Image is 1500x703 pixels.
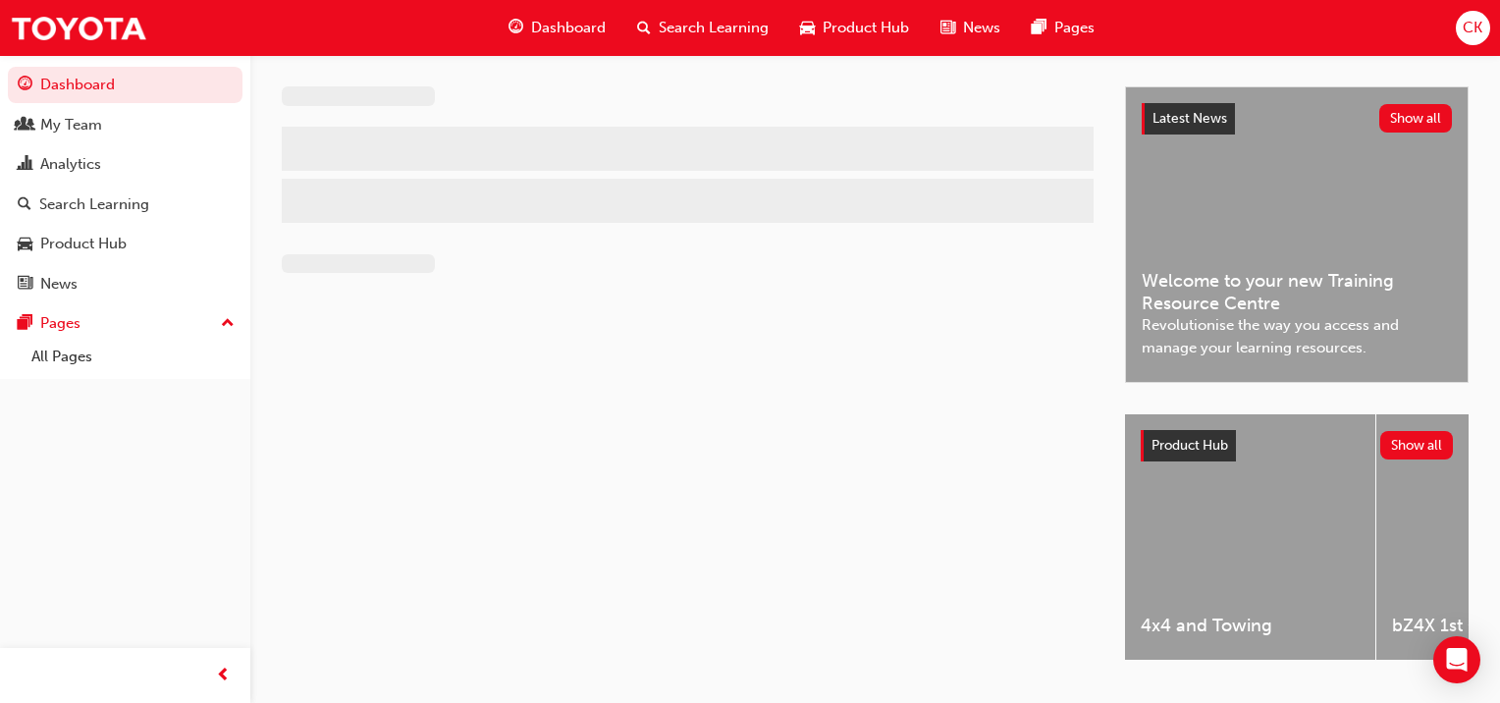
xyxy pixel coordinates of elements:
a: Analytics [8,146,242,183]
a: pages-iconPages [1016,8,1110,48]
span: pages-icon [18,315,32,333]
span: up-icon [221,311,235,337]
div: My Team [40,114,102,136]
span: Product Hub [823,17,909,39]
a: Product HubShow all [1141,430,1453,461]
span: car-icon [800,16,815,40]
span: search-icon [637,16,651,40]
div: Analytics [40,153,101,176]
span: news-icon [940,16,955,40]
span: 4x4 and Towing [1141,615,1360,637]
button: Pages [8,305,242,342]
div: News [40,273,78,296]
a: Latest NewsShow all [1142,103,1452,135]
a: Latest NewsShow allWelcome to your new Training Resource CentreRevolutionise the way you access a... [1125,86,1469,383]
span: Revolutionise the way you access and manage your learning resources. [1142,314,1452,358]
span: prev-icon [216,664,231,688]
img: Trak [10,6,147,50]
a: Dashboard [8,67,242,103]
span: CK [1463,17,1482,39]
span: Pages [1054,17,1095,39]
a: My Team [8,107,242,143]
a: 4x4 and Towing [1125,414,1375,660]
span: Latest News [1152,110,1227,127]
div: Pages [40,312,80,335]
a: News [8,266,242,302]
span: Product Hub [1152,437,1228,454]
button: DashboardMy TeamAnalyticsSearch LearningProduct HubNews [8,63,242,305]
a: Product Hub [8,226,242,262]
a: car-iconProduct Hub [784,8,925,48]
div: Search Learning [39,193,149,216]
span: search-icon [18,196,31,214]
button: CK [1456,11,1490,45]
a: Search Learning [8,187,242,223]
span: Welcome to your new Training Resource Centre [1142,270,1452,314]
span: people-icon [18,117,32,135]
div: Open Intercom Messenger [1433,636,1480,683]
span: Dashboard [531,17,606,39]
span: pages-icon [1032,16,1046,40]
span: chart-icon [18,156,32,174]
a: search-iconSearch Learning [621,8,784,48]
span: guage-icon [509,16,523,40]
a: news-iconNews [925,8,1016,48]
span: Search Learning [659,17,769,39]
span: news-icon [18,276,32,294]
button: Show all [1380,431,1454,460]
button: Show all [1379,104,1453,133]
a: guage-iconDashboard [493,8,621,48]
span: car-icon [18,236,32,253]
div: Product Hub [40,233,127,255]
a: All Pages [24,342,242,372]
span: News [963,17,1000,39]
span: guage-icon [18,77,32,94]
